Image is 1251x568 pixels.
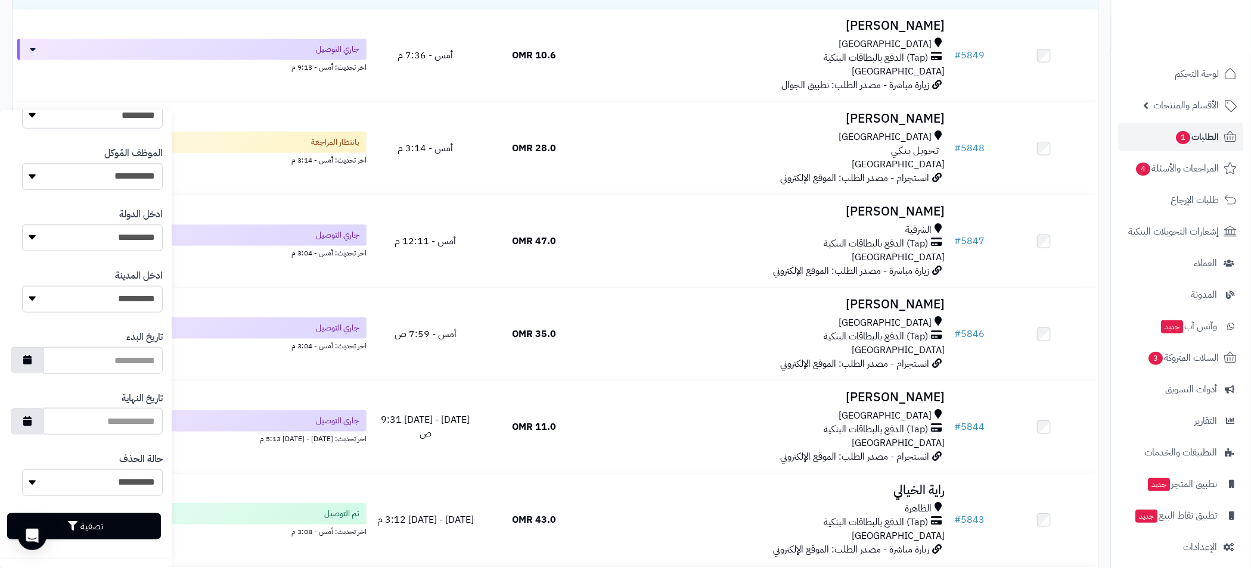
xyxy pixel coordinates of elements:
span: [DATE] - [DATE] 9:31 ص [381,413,470,441]
span: الأقسام والمنتجات [1154,97,1219,114]
a: #5844 [955,420,985,434]
span: جاري التوصيل [316,229,359,241]
span: الإعدادات [1184,539,1218,555]
span: جديد [1162,320,1184,333]
label: حالة الحذف [119,452,163,466]
a: #5848 [955,141,985,155]
span: جديد [1136,510,1158,523]
span: (Tap) الدفع بالبطاقات البنكية [824,516,929,529]
span: المدونة [1191,286,1218,303]
span: زيارة مباشرة - مصدر الطلب: تطبيق الجوال [782,78,930,92]
span: طلبات الإرجاع [1171,192,1219,208]
a: لوحة التحكم [1119,60,1244,88]
span: [GEOGRAPHIC_DATA] [839,316,932,330]
div: اخر تحديث: أمس - 3:04 م [17,339,367,351]
span: [GEOGRAPHIC_DATA] [852,64,945,79]
span: [GEOGRAPHIC_DATA] [852,250,945,264]
span: # [955,48,961,63]
span: 3 [1149,352,1163,365]
span: [DATE] - [DATE] 3:12 م [377,513,474,527]
a: الإعدادات [1119,533,1244,561]
span: 11.0 OMR [512,420,556,434]
span: # [955,420,961,434]
a: المراجعات والأسئلة4 [1119,154,1244,183]
span: المراجعات والأسئلة [1135,160,1219,177]
span: 47.0 OMR [512,234,556,248]
a: #5847 [955,234,985,248]
span: تم التوصيل [324,508,359,520]
label: تاريخ البدء [126,330,163,344]
span: [GEOGRAPHIC_DATA] [852,529,945,543]
span: انستجرام - مصدر الطلب: الموقع الإلكتروني [781,171,930,185]
span: جديد [1148,478,1171,491]
span: زيارة مباشرة - مصدر الطلب: الموقع الإلكتروني [774,264,930,278]
label: ادخل المدينة [115,269,163,283]
div: اخر تحديث: أمس - 3:08 م [17,525,367,537]
span: زيارة مباشرة - مصدر الطلب: الموقع الإلكتروني [774,542,930,557]
span: جاري التوصيل [316,322,359,334]
span: الظاهرة [905,502,932,516]
span: (Tap) الدفع بالبطاقات البنكية [824,51,929,65]
a: طلبات الإرجاع [1119,186,1244,214]
span: 1 [1177,131,1191,144]
span: لوحة التحكم [1175,65,1219,82]
span: 4 [1137,163,1151,176]
span: العملاء [1194,255,1218,271]
span: أدوات التسويق [1166,381,1218,398]
h3: [PERSON_NAME] [593,112,945,126]
span: إشعارات التحويلات البنكية [1129,223,1219,240]
span: أمس - 7:59 ص [395,327,457,341]
span: التطبيقات والخدمات [1145,444,1218,461]
h3: [PERSON_NAME] [593,19,945,33]
a: المدونة [1119,280,1244,309]
span: تـحـويـل بـنـكـي [892,144,939,158]
span: التقارير [1195,413,1218,429]
h3: [PERSON_NAME] [593,205,945,219]
div: اخر تحديث: أمس - 3:04 م [17,246,367,258]
span: [GEOGRAPHIC_DATA] [852,157,945,171]
span: الطلبات [1175,129,1219,145]
span: (Tap) الدفع بالبطاقات البنكية [824,423,929,436]
label: الموظف المُوكل [104,146,163,160]
span: السلات المتروكة [1148,349,1219,366]
div: اخر تحديث: أمس - 3:14 م [17,153,367,166]
span: تطبيق نقاط البيع [1135,507,1218,524]
span: انستجرام - مصدر الطلب: الموقع الإلكتروني [781,450,930,464]
span: أمس - 12:11 م [395,234,456,248]
span: 43.0 OMR [512,513,556,527]
div: اخر تحديث: [DATE] - [DATE] 5:13 م [17,432,367,444]
a: #5843 [955,513,985,527]
a: تطبيق نقاط البيعجديد [1119,501,1244,530]
span: [GEOGRAPHIC_DATA] [839,409,932,423]
span: وآتس آب [1160,318,1218,335]
span: 10.6 OMR [512,48,556,63]
span: 28.0 OMR [512,141,556,155]
span: جاري التوصيل [316,415,359,427]
span: # [955,513,961,527]
span: [GEOGRAPHIC_DATA] [839,38,932,51]
a: #5846 [955,327,985,341]
span: أمس - 7:36 م [398,48,453,63]
h3: [PERSON_NAME] [593,391,945,404]
label: تاريخ النهاية [122,392,163,405]
a: العملاء [1119,249,1244,277]
button: تصفية [7,513,161,539]
span: # [955,234,961,248]
span: [GEOGRAPHIC_DATA] [852,343,945,357]
span: (Tap) الدفع بالبطاقات البنكية [824,237,929,251]
span: # [955,327,961,341]
span: 35.0 OMR [512,327,556,341]
label: ادخل الدولة [119,208,163,221]
span: بانتظار المراجعة [311,136,359,148]
a: التطبيقات والخدمات [1119,438,1244,467]
span: # [955,141,961,155]
span: جاري التوصيل [316,43,359,55]
a: الطلبات1 [1119,123,1244,151]
h3: راية الخيالي [593,483,945,497]
span: [GEOGRAPHIC_DATA] [852,436,945,450]
h3: [PERSON_NAME] [593,298,945,311]
div: اخر تحديث: أمس - 9:13 م [17,60,367,73]
a: أدوات التسويق [1119,375,1244,404]
span: انستجرام - مصدر الطلب: الموقع الإلكتروني [781,357,930,371]
span: أمس - 3:14 م [398,141,453,155]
